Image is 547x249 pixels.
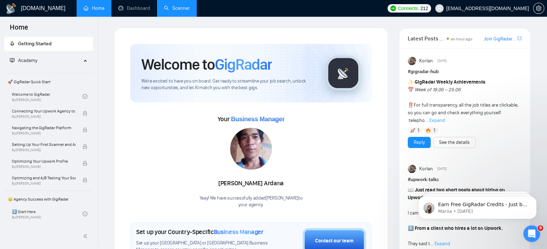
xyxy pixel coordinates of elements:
iframe: Intercom notifications message [408,181,547,230]
span: lock [83,144,87,149]
a: setting [533,6,544,11]
a: homeHome [84,5,104,11]
span: Optimizing Your Upwork Profile [12,158,76,165]
span: check-circle [83,211,87,216]
img: gigradar-logo.png [326,56,361,91]
span: For full transparency, all the job titles are clickable, so you can go and check everything yours... [408,79,518,123]
h1: Welcome to [141,55,272,74]
span: [DATE] [437,166,447,172]
button: Reply [408,137,431,148]
a: export [517,35,522,42]
span: By [PERSON_NAME] [12,131,76,135]
span: export [517,36,522,41]
span: 9 [538,225,543,231]
span: setting [533,6,544,11]
div: Yaay! We have successfully added [PERSON_NAME] to [200,195,303,208]
a: 1️⃣ Start HereBy[PERSON_NAME] [12,206,83,221]
span: 👑 Agency Success with GigRadar [5,192,92,206]
img: upwork-logo.png [390,6,396,11]
span: GigRadar [215,55,272,74]
a: Welcome to GigRadarBy[PERSON_NAME] [12,89,83,104]
span: By [PERSON_NAME] [12,165,76,169]
span: Connects: [398,5,419,12]
img: 🚀 [410,128,415,133]
h1: # gigradar-hub [408,68,522,76]
span: 212 [420,5,428,12]
span: 📅 [408,87,414,93]
span: rocket [10,41,15,46]
span: Latest Posts from the GigRadar Community [408,34,445,43]
img: Korlan [408,165,416,173]
div: Contact our team [315,237,353,245]
span: lock [83,127,87,132]
span: check-circle [83,94,87,99]
span: Getting Started [18,41,52,47]
h1: Set up your Country-Specific [136,228,264,236]
span: ‼️ [408,102,414,108]
span: 1 [417,127,419,134]
span: Home [4,22,34,37]
span: lock [83,111,87,116]
strong: GigRadar Weekly Achievements [415,79,485,85]
span: Optimizing and A/B Testing Your Scanner for Better Results [12,174,76,181]
a: See the details [439,139,470,146]
span: lock [83,161,87,166]
span: Expand [429,117,445,123]
iframe: Intercom live chat [523,225,540,242]
span: By [PERSON_NAME] [12,181,76,186]
span: Expand [435,241,450,247]
span: 1 [433,127,435,134]
span: Korlan [419,165,433,173]
em: Week of 19.06 – 25.06 [415,87,461,93]
img: 🔥 [426,128,431,133]
span: Navigating the GigRadar Platform [12,124,76,131]
span: Your [218,115,285,123]
span: double-left [83,233,90,240]
button: setting [533,3,544,14]
a: Reply [414,139,425,146]
h1: # upwork-talks [408,176,522,184]
p: your agency . [200,202,303,208]
span: Connecting Your Upwork Agency to GigRadar [12,108,76,115]
span: Business Manager [231,116,284,123]
a: dashboardDashboard [118,5,150,11]
span: By [PERSON_NAME] [12,115,76,119]
span: [DATE] [437,58,447,64]
span: an hour ago [451,37,472,41]
li: Getting Started [4,37,93,51]
span: We're excited to have you on board. Get ready to streamline your job search, unlock new opportuni... [141,78,315,91]
img: 1708931927960-WhatsApp%20Image%202024-02-20%20at%2013.02.08.jpeg [230,128,272,170]
span: By [PERSON_NAME] [12,148,76,152]
img: logo [6,3,17,14]
div: [PERSON_NAME] Ardana [200,178,303,189]
a: Join GigRadar Slack Community [484,35,516,43]
span: 🚀 GigRadar Quick Start [5,75,92,89]
span: Setting Up Your First Scanner and Auto-Bidder [12,141,76,148]
button: See the details [433,137,476,148]
span: lock [83,178,87,182]
img: Korlan [408,57,416,65]
span: ✨ [408,79,414,85]
a: searchScanner [164,5,190,11]
span: Academy [10,57,37,63]
span: Business Manager [214,228,264,236]
span: Korlan [419,57,433,65]
span: fund-projection-screen [10,58,15,63]
span: Academy [18,57,37,63]
span: user [437,6,442,11]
